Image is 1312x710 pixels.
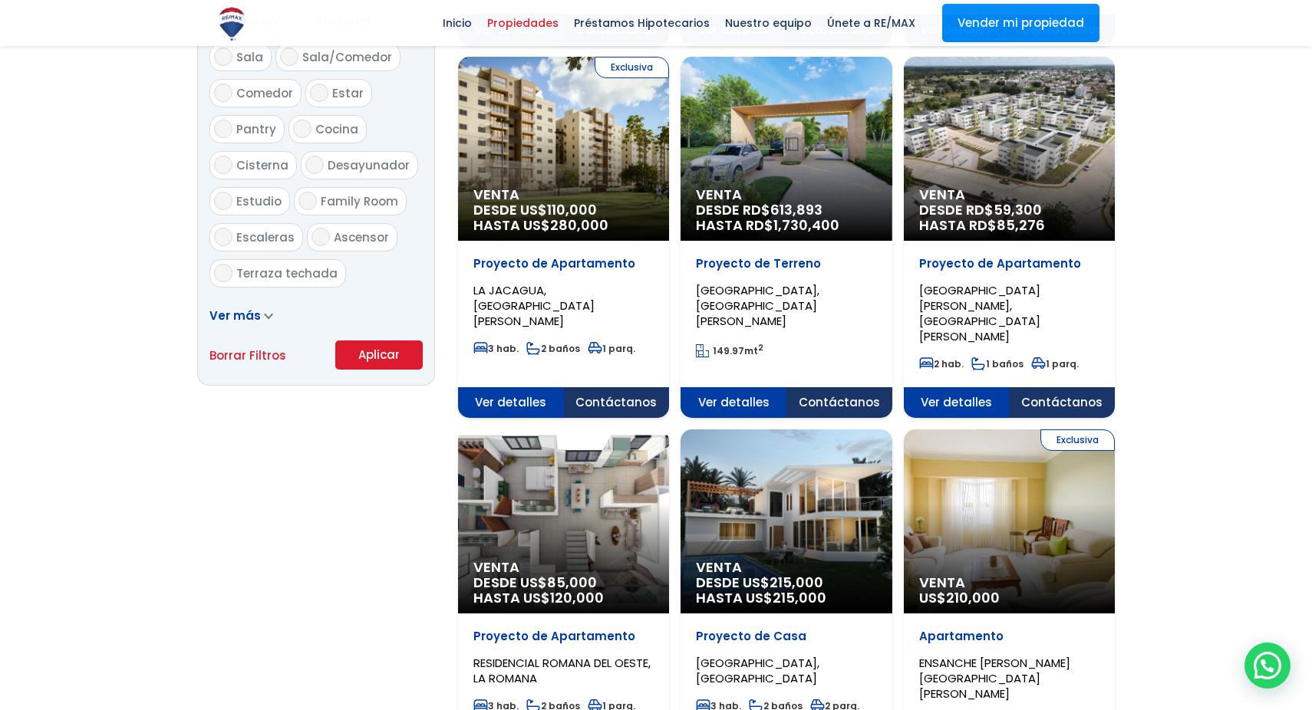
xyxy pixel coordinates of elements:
[473,282,595,329] span: LA JACAGUA, [GEOGRAPHIC_DATA][PERSON_NAME]
[335,340,423,370] button: Aplicar
[997,215,1045,235] span: 85,276
[819,12,923,35] span: Únete a RE/MAX
[236,265,338,281] span: Terraza techada
[214,120,232,138] input: Pantry
[550,215,608,235] span: 280,000
[946,588,1000,607] span: 210,000
[1009,387,1115,418] span: Contáctanos
[209,346,286,365] a: Borrar Filtros
[919,588,1000,607] span: US$
[919,218,1099,233] span: HASTA RD$
[236,229,295,245] span: Escaleras
[770,573,823,592] span: 215,000
[332,85,364,101] span: Estar
[334,229,389,245] span: Ascensor
[236,85,293,101] span: Comedor
[696,560,876,575] span: Venta
[280,48,298,66] input: Sala/Comedor
[302,49,392,65] span: Sala/Comedor
[473,590,654,606] span: HASTA US$
[942,4,1099,42] a: Vender mi propiedad
[770,200,822,219] span: 613,893
[696,187,876,202] span: Venta
[236,49,263,65] span: Sala
[1040,429,1115,451] span: Exclusiva
[758,342,763,353] sup: 2
[458,57,669,418] a: Exclusiva Venta DESDE US$110,000 HASTA US$280,000Proyecto de ApartamentoLA JACAGUA, [GEOGRAPHIC_D...
[786,387,892,418] span: Contáctanos
[214,48,232,66] input: Sala
[435,12,480,35] span: Inicio
[236,193,282,209] span: Estudio
[681,387,786,418] span: Ver detalles
[550,588,604,607] span: 120,000
[595,57,669,78] span: Exclusiva
[293,120,312,138] input: Cocina
[696,202,876,233] span: DESDE RD$
[588,342,635,355] span: 1 parq.
[473,342,519,355] span: 3 hab.
[214,192,232,210] input: Estudio
[696,256,876,271] p: Proyecto de Terreno
[305,156,324,174] input: Desayunador
[919,629,1099,644] p: Apartamento
[328,157,410,173] span: Desayunador
[473,202,654,233] span: DESDE US$
[473,575,654,606] span: DESDE US$
[209,307,261,324] span: Ver más
[214,156,232,174] input: Cisterna
[564,387,670,418] span: Contáctanos
[919,187,1099,202] span: Venta
[213,5,251,43] img: Logo de REMAX
[236,121,276,137] span: Pantry
[919,202,1099,233] span: DESDE RD$
[994,200,1042,219] span: 59,300
[473,560,654,575] span: Venta
[298,192,317,210] input: Family Room
[236,157,288,173] span: Cisterna
[214,264,232,282] input: Terraza techada
[971,357,1024,370] span: 1 baños
[919,357,964,370] span: 2 hab.
[696,590,876,606] span: HASTA US$
[904,387,1010,418] span: Ver detalles
[473,256,654,271] p: Proyecto de Apartamento
[717,12,819,35] span: Nuestro equipo
[696,575,876,606] span: DESDE US$
[526,342,580,355] span: 2 baños
[473,655,651,686] span: RESIDENCIAL ROMANA DEL OESTE, LA ROMANA
[696,629,876,644] p: Proyecto de Casa
[312,228,330,246] input: Ascensor
[458,387,564,418] span: Ver detalles
[547,573,597,592] span: 85,000
[1031,357,1079,370] span: 1 parq.
[696,344,763,357] span: mt
[480,12,566,35] span: Propiedades
[696,655,819,686] span: [GEOGRAPHIC_DATA], [GEOGRAPHIC_DATA]
[773,215,839,235] span: 1,730,400
[321,193,398,209] span: Family Room
[566,12,717,35] span: Préstamos Hipotecarios
[919,655,1070,702] span: ENSANCHE [PERSON_NAME][GEOGRAPHIC_DATA][PERSON_NAME]
[473,629,654,644] p: Proyecto de Apartamento
[310,84,328,102] input: Estar
[696,282,819,329] span: [GEOGRAPHIC_DATA], [GEOGRAPHIC_DATA][PERSON_NAME]
[919,575,1099,590] span: Venta
[919,282,1040,344] span: [GEOGRAPHIC_DATA][PERSON_NAME], [GEOGRAPHIC_DATA][PERSON_NAME]
[904,57,1115,418] a: Venta DESDE RD$59,300 HASTA RD$85,276Proyecto de Apartamento[GEOGRAPHIC_DATA][PERSON_NAME], [GEOG...
[681,57,892,418] a: Venta DESDE RD$613,893 HASTA RD$1,730,400Proyecto de Terreno[GEOGRAPHIC_DATA], [GEOGRAPHIC_DATA][...
[919,256,1099,271] p: Proyecto de Apartamento
[547,200,597,219] span: 110,000
[713,344,744,357] span: 149.97
[473,218,654,233] span: HASTA US$
[214,84,232,102] input: Comedor
[315,121,358,137] span: Cocina
[209,307,273,324] a: Ver más
[773,588,826,607] span: 215,000
[696,218,876,233] span: HASTA RD$
[473,187,654,202] span: Venta
[214,228,232,246] input: Escaleras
